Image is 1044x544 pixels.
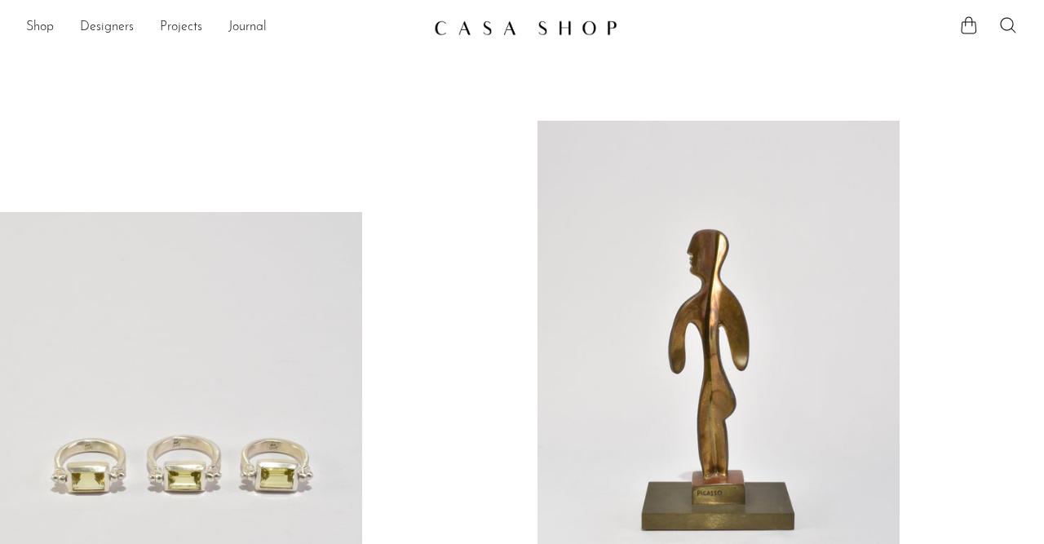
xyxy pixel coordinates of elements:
[26,14,421,42] nav: Desktop navigation
[26,17,54,38] a: Shop
[160,17,202,38] a: Projects
[228,17,267,38] a: Journal
[26,14,421,42] ul: NEW HEADER MENU
[80,17,134,38] a: Designers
